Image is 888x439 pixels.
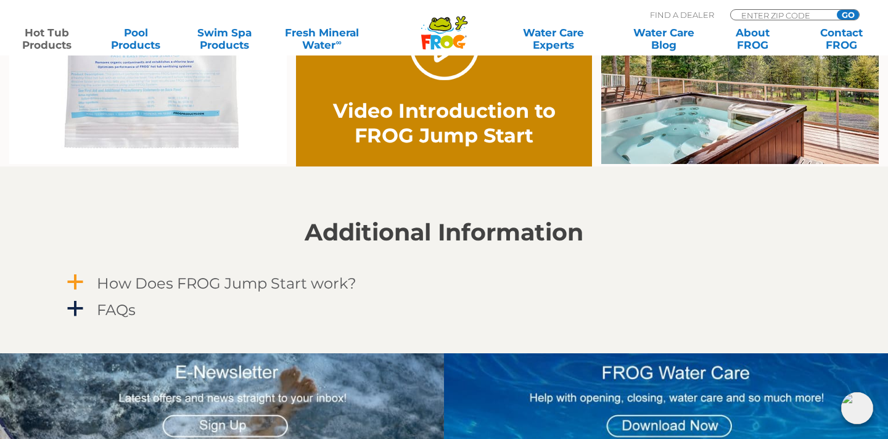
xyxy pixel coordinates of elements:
a: Water CareExperts [497,27,609,51]
img: openIcon [841,392,873,424]
a: Water CareBlog [629,27,698,51]
a: a How Does FROG Jump Start work? [65,272,823,295]
h2: Additional Information [65,219,823,246]
h2: Video Introduction to FROG Jump Start [326,99,562,148]
input: GO [837,10,859,20]
sup: ∞ [335,38,341,47]
h4: FAQs [97,302,136,318]
a: Hot TubProducts [12,27,81,51]
input: Zip Code Form [740,10,823,20]
a: ContactFROG [807,27,876,51]
span: a [66,300,84,318]
h4: How Does FROG Jump Start work? [97,275,356,292]
a: PoolProducts [101,27,170,51]
a: a FAQs [65,298,823,321]
span: a [66,273,84,292]
p: Find A Dealer [650,9,714,20]
a: AboutFROG [718,27,787,51]
a: Fresh MineralWater∞ [279,27,365,51]
a: Swim SpaProducts [190,27,259,51]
